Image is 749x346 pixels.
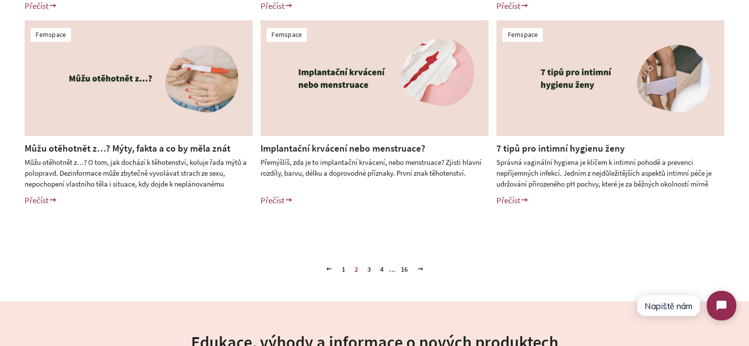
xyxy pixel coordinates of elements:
span: … [389,266,395,273]
a: 4 [376,262,388,277]
a: Přečíst [25,0,57,11]
a: Přečíst [261,0,293,11]
div: Přemýšlíš, zda je to implantační krvácení, nebo menstruace? Zjisti hlavní rozdíly, barvu, délku a... [261,157,488,189]
a: Implantační krvácení nebo menstruace? [261,142,425,154]
a: 16 [397,262,412,277]
div: Správná vaginální hygiena je klíčem k intimní pohodě a prevenci nepříjemných infekcí. Jedním z ne... [496,157,724,189]
a: 3 [363,262,375,277]
a: 7 tipů pro intimní hygienu ženy [496,142,625,154]
a: Přečíst [496,195,529,206]
a: Femspace [271,30,302,39]
img: Implantační krvácení nebo menstruace? [261,20,488,136]
a: Přečíst [25,195,57,206]
div: Můžu otěhotnět z…? O tom, jak dochází k těhotenství, koluje řada mýtů a polopravd. Dezinformace m... [25,157,253,189]
a: Přečíst [261,195,293,206]
img: 7 tipů pro intimní hygienu ženy [496,20,724,136]
span: 2 [351,262,362,277]
a: Můžu otěhotnět z…? Mýty, fakta a co by měla znát každá žena o svém cyklu [25,142,230,167]
a: Femspace [35,30,66,39]
a: 1 [338,262,349,277]
a: Přečíst [496,0,529,11]
a: Femspace [507,30,538,39]
iframe: Tidio Chat [628,283,745,329]
img: Můžu otěhotnět z…? Mýty, fakta a co by měla znát každá žena o svém cyklu [25,20,253,136]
